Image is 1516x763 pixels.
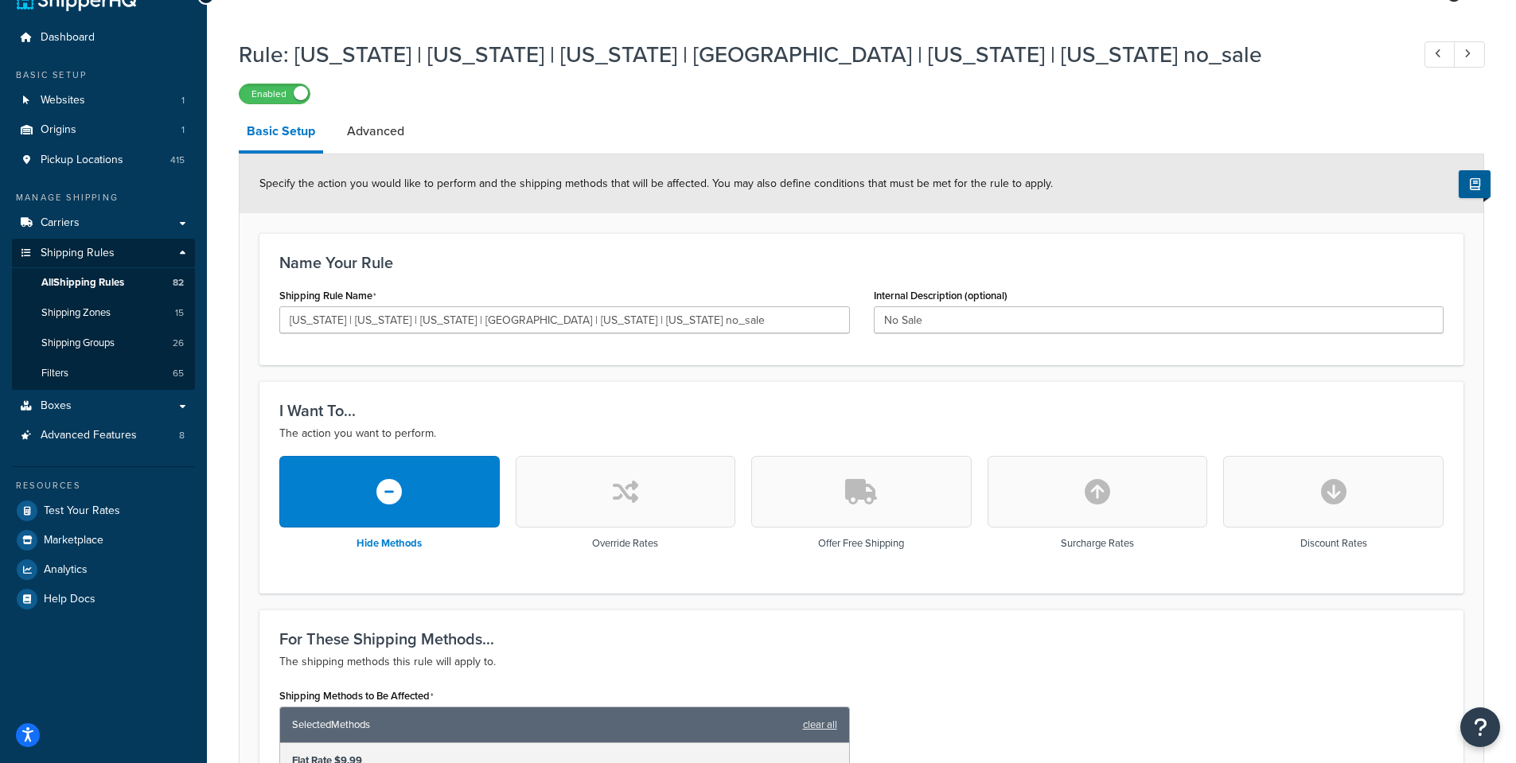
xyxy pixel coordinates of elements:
[239,112,323,154] a: Basic Setup
[41,276,124,290] span: All Shipping Rules
[41,399,72,413] span: Boxes
[44,534,103,547] span: Marketplace
[1300,538,1367,549] h3: Discount Rates
[279,290,376,302] label: Shipping Rule Name
[12,359,195,388] li: Filters
[239,39,1395,70] h1: Rule: [US_STATE] | [US_STATE] | [US_STATE] | [GEOGRAPHIC_DATA] | [US_STATE] | [US_STATE] no_sale
[12,86,195,115] a: Websites1
[170,154,185,167] span: 415
[1061,538,1134,549] h3: Surcharge Rates
[41,247,115,260] span: Shipping Rules
[41,429,137,442] span: Advanced Features
[12,23,195,53] a: Dashboard
[12,268,195,298] a: AllShipping Rules82
[179,429,185,442] span: 8
[1454,41,1485,68] a: Next Record
[41,367,68,380] span: Filters
[181,94,185,107] span: 1
[1459,170,1491,198] button: Show Help Docs
[12,421,195,450] a: Advanced Features8
[41,31,95,45] span: Dashboard
[12,115,195,145] li: Origins
[279,402,1444,419] h3: I Want To...
[12,298,195,328] a: Shipping Zones15
[12,359,195,388] a: Filters65
[874,290,1007,302] label: Internal Description (optional)
[279,254,1444,271] h3: Name Your Rule
[41,337,115,350] span: Shipping Groups
[12,239,195,268] a: Shipping Rules
[12,115,195,145] a: Origins1
[41,154,123,167] span: Pickup Locations
[44,504,120,518] span: Test Your Rates
[12,86,195,115] li: Websites
[181,123,185,137] span: 1
[279,690,434,703] label: Shipping Methods to Be Affected
[44,593,95,606] span: Help Docs
[173,337,184,350] span: 26
[279,630,1444,648] h3: For These Shipping Methods...
[173,367,184,380] span: 65
[240,84,310,103] label: Enabled
[592,538,658,549] h3: Override Rates
[41,306,111,320] span: Shipping Zones
[12,298,195,328] li: Shipping Zones
[1460,707,1500,747] button: Open Resource Center
[339,112,412,150] a: Advanced
[259,175,1053,192] span: Specify the action you would like to perform and the shipping methods that will be affected. You ...
[12,329,195,358] a: Shipping Groups26
[41,94,85,107] span: Websites
[12,146,195,175] a: Pickup Locations415
[1424,41,1456,68] a: Previous Record
[41,216,80,230] span: Carriers
[818,538,904,549] h3: Offer Free Shipping
[357,538,422,549] h3: Hide Methods
[12,585,195,613] a: Help Docs
[292,714,795,736] span: Selected Methods
[12,391,195,421] a: Boxes
[279,652,1444,672] p: The shipping methods this rule will apply to.
[12,68,195,82] div: Basic Setup
[173,276,184,290] span: 82
[12,239,195,390] li: Shipping Rules
[12,329,195,358] li: Shipping Groups
[12,479,195,492] div: Resources
[12,555,195,584] a: Analytics
[12,208,195,238] a: Carriers
[12,526,195,555] a: Marketplace
[41,123,76,137] span: Origins
[803,714,837,736] a: clear all
[12,191,195,204] div: Manage Shipping
[279,424,1444,443] p: The action you want to perform.
[44,563,88,577] span: Analytics
[12,146,195,175] li: Pickup Locations
[12,496,195,525] a: Test Your Rates
[175,306,184,320] span: 15
[12,421,195,450] li: Advanced Features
